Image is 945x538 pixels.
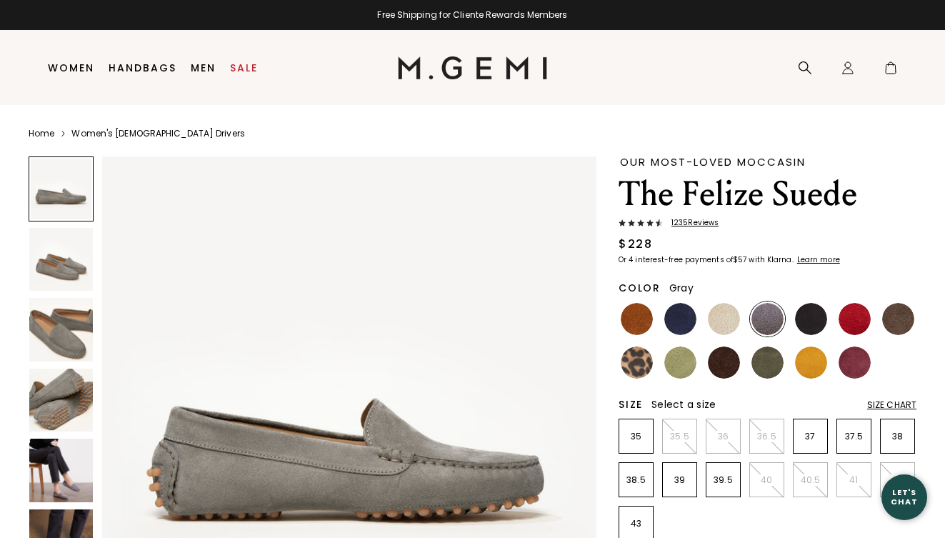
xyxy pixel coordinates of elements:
klarna-placement-style-body: Or 4 interest-free payments of [619,254,733,265]
img: Sunset Red [839,303,871,335]
p: 40.5 [794,474,827,486]
span: Select a size [651,397,716,412]
p: 38.5 [619,474,653,486]
p: 39 [663,474,696,486]
img: Midnight Blue [664,303,696,335]
a: Handbags [109,62,176,74]
a: Sale [230,62,258,74]
h2: Size [619,399,643,410]
img: The Felize Suede [29,439,93,502]
a: Women [48,62,94,74]
img: M.Gemi [398,56,547,79]
span: Gray [669,281,694,295]
img: Chocolate [708,347,740,379]
img: The Felize Suede [29,228,93,292]
img: Gray [751,303,784,335]
p: 42 [881,474,914,486]
img: Mushroom [882,303,914,335]
p: 36.5 [750,431,784,442]
img: Olive [751,347,784,379]
div: $228 [619,236,652,253]
div: Our Most-Loved Moccasin [620,156,916,167]
h1: The Felize Suede [619,174,916,214]
div: Size Chart [867,399,916,411]
p: 35 [619,431,653,442]
img: Burgundy [839,347,871,379]
span: 1235 Review s [663,219,719,227]
a: Home [29,128,54,139]
p: 37 [794,431,827,442]
p: 39.5 [706,474,740,486]
p: 35.5 [663,431,696,442]
klarna-placement-style-amount: $57 [733,254,746,265]
img: Leopard Print [621,347,653,379]
img: The Felize Suede [29,298,93,362]
p: 36 [706,431,740,442]
img: The Felize Suede [29,369,93,432]
a: Learn more [796,256,840,264]
p: 40 [750,474,784,486]
klarna-placement-style-cta: Learn more [797,254,840,265]
p: 38 [881,431,914,442]
p: 41 [837,474,871,486]
a: Men [191,62,216,74]
img: Latte [708,303,740,335]
p: 37.5 [837,431,871,442]
img: Sunflower [795,347,827,379]
div: Let's Chat [881,488,927,506]
a: Women's [DEMOGRAPHIC_DATA] Drivers [71,128,244,139]
p: 43 [619,518,653,529]
img: Pistachio [664,347,696,379]
a: 1235Reviews [619,219,916,230]
klarna-placement-style-body: with Klarna [749,254,795,265]
img: Saddle [621,303,653,335]
img: Black [795,303,827,335]
h2: Color [619,282,661,294]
